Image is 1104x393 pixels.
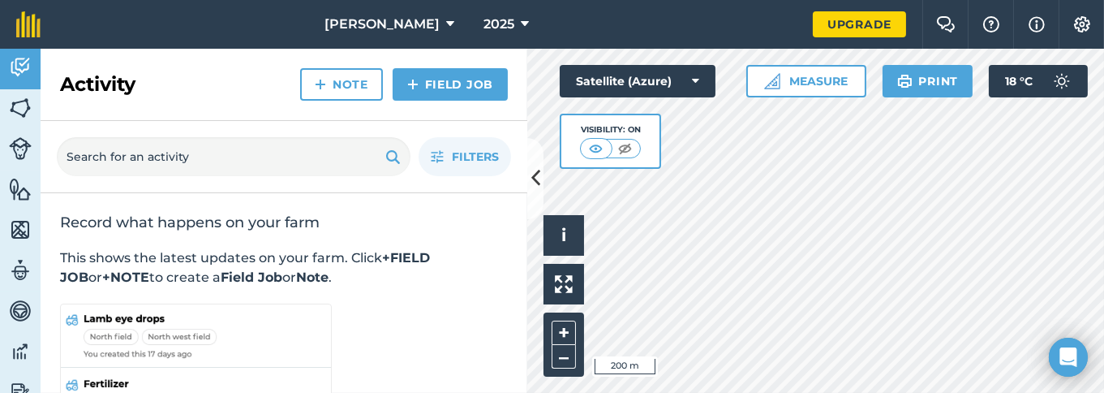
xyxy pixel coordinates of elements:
[936,16,956,32] img: Two speech bubbles overlapping with the left bubble in the forefront
[989,65,1088,97] button: 18 °C
[9,218,32,242] img: svg+xml;base64,PHN2ZyB4bWxucz0iaHR0cDovL3d3dy53My5vcmcvMjAwMC9zdmciIHdpZHRoPSI1NiIgaGVpZ2h0PSI2MC...
[9,55,32,80] img: svg+xml;base64,PD94bWwgdmVyc2lvbj0iMS4wIiBlbmNvZGluZz0idXRmLTgiPz4KPCEtLSBHZW5lcmF0b3I6IEFkb2JlIE...
[1049,338,1088,377] div: Open Intercom Messenger
[615,140,635,157] img: svg+xml;base64,PHN2ZyB4bWxucz0iaHR0cDovL3d3dy53My5vcmcvMjAwMC9zdmciIHdpZHRoPSI1MCIgaGVpZ2h0PSI0MC...
[452,148,499,166] span: Filters
[102,270,149,285] strong: +NOTE
[9,96,32,120] img: svg+xml;base64,PHN2ZyB4bWxucz0iaHR0cDovL3d3dy53My5vcmcvMjAwMC9zdmciIHdpZHRoPSI1NiIgaGVpZ2h0PSI2MC...
[324,15,440,34] span: [PERSON_NAME]
[560,65,715,97] button: Satellite (Azure)
[9,258,32,283] img: svg+xml;base64,PD94bWwgdmVyc2lvbj0iMS4wIiBlbmNvZGluZz0idXRmLTgiPz4KPCEtLSBHZW5lcmF0b3I6IEFkb2JlIE...
[300,68,383,101] a: Note
[543,215,584,256] button: i
[9,177,32,201] img: svg+xml;base64,PHN2ZyB4bWxucz0iaHR0cDovL3d3dy53My5vcmcvMjAwMC9zdmciIHdpZHRoPSI1NiIgaGVpZ2h0PSI2MC...
[897,71,913,91] img: svg+xml;base64,PHN2ZyB4bWxucz0iaHR0cDovL3d3dy53My5vcmcvMjAwMC9zdmciIHdpZHRoPSIxOSIgaGVpZ2h0PSIyNC...
[561,225,566,245] span: i
[1029,15,1045,34] img: svg+xml;base64,PHN2ZyB4bWxucz0iaHR0cDovL3d3dy53My5vcmcvMjAwMC9zdmciIHdpZHRoPSIxNyIgaGVpZ2h0PSIxNy...
[586,140,606,157] img: svg+xml;base64,PHN2ZyB4bWxucz0iaHR0cDovL3d3dy53My5vcmcvMjAwMC9zdmciIHdpZHRoPSI1MCIgaGVpZ2h0PSI0MC...
[9,339,32,364] img: svg+xml;base64,PD94bWwgdmVyc2lvbj0iMS4wIiBlbmNvZGluZz0idXRmLTgiPz4KPCEtLSBHZW5lcmF0b3I6IEFkb2JlIE...
[407,75,419,94] img: svg+xml;base64,PHN2ZyB4bWxucz0iaHR0cDovL3d3dy53My5vcmcvMjAwMC9zdmciIHdpZHRoPSIxNCIgaGVpZ2h0PSIyNC...
[315,75,326,94] img: svg+xml;base64,PHN2ZyB4bWxucz0iaHR0cDovL3d3dy53My5vcmcvMjAwMC9zdmciIHdpZHRoPSIxNCIgaGVpZ2h0PSIyNC...
[1072,16,1092,32] img: A cog icon
[393,68,508,101] a: Field Job
[9,299,32,323] img: svg+xml;base64,PD94bWwgdmVyc2lvbj0iMS4wIiBlbmNvZGluZz0idXRmLTgiPz4KPCEtLSBHZW5lcmF0b3I6IEFkb2JlIE...
[764,73,780,89] img: Ruler icon
[555,275,573,293] img: Four arrows, one pointing top left, one top right, one bottom right and the last bottom left
[552,345,576,369] button: –
[296,270,329,285] strong: Note
[221,270,282,285] strong: Field Job
[385,147,401,166] img: svg+xml;base64,PHN2ZyB4bWxucz0iaHR0cDovL3d3dy53My5vcmcvMjAwMC9zdmciIHdpZHRoPSIxOSIgaGVpZ2h0PSIyNC...
[57,137,410,176] input: Search for an activity
[813,11,906,37] a: Upgrade
[1005,65,1033,97] span: 18 ° C
[982,16,1001,32] img: A question mark icon
[483,15,514,34] span: 2025
[9,137,32,160] img: svg+xml;base64,PD94bWwgdmVyc2lvbj0iMS4wIiBlbmNvZGluZz0idXRmLTgiPz4KPCEtLSBHZW5lcmF0b3I6IEFkb2JlIE...
[60,213,508,232] h2: Record what happens on your farm
[60,248,508,287] p: This shows the latest updates on your farm. Click or to create a or .
[746,65,866,97] button: Measure
[419,137,511,176] button: Filters
[883,65,973,97] button: Print
[580,123,642,136] div: Visibility: On
[16,11,41,37] img: fieldmargin Logo
[60,71,135,97] h2: Activity
[552,321,576,345] button: +
[1046,65,1078,97] img: svg+xml;base64,PD94bWwgdmVyc2lvbj0iMS4wIiBlbmNvZGluZz0idXRmLTgiPz4KPCEtLSBHZW5lcmF0b3I6IEFkb2JlIE...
